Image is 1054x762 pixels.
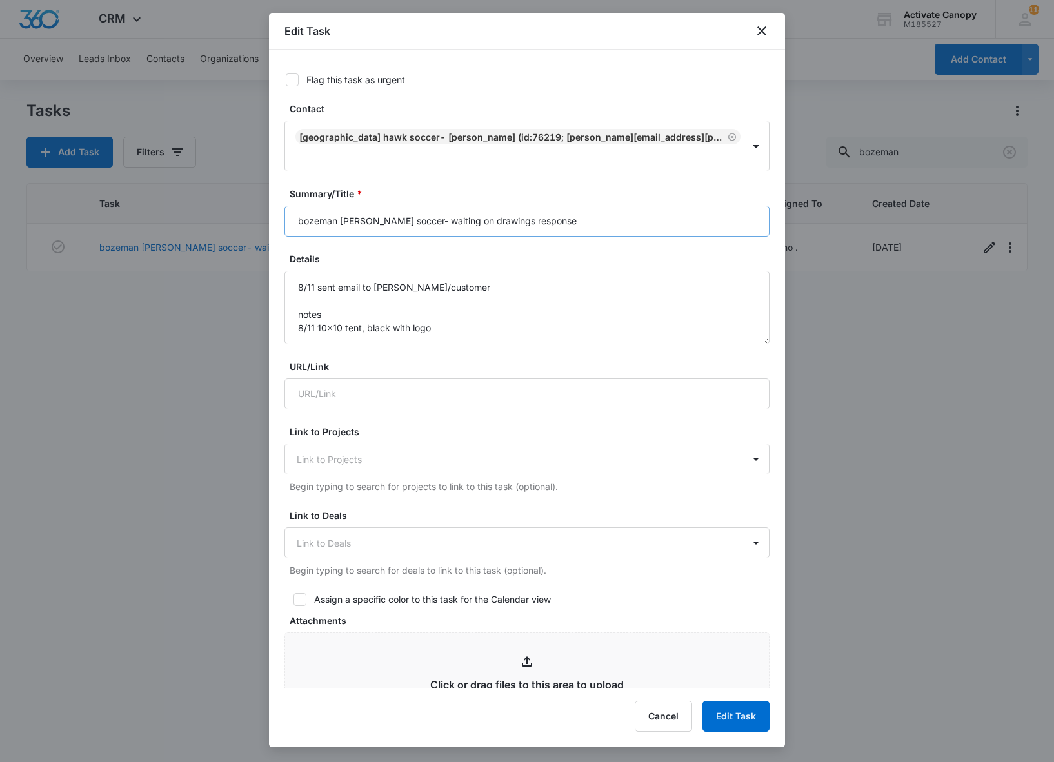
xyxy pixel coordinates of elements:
[290,187,775,200] label: Summary/Title
[290,360,775,373] label: URL/Link
[314,592,551,606] div: Assign a specific color to this task for the Calendar view
[290,480,770,493] p: Begin typing to search for projects to link to this task (optional).
[284,378,770,409] input: URL/Link
[702,701,770,732] button: Edit Task
[284,23,330,39] h1: Edit Task
[290,252,775,266] label: Details
[635,701,692,732] button: Cancel
[290,614,775,627] label: Attachments
[290,425,775,438] label: Link to Projects
[290,102,775,115] label: Contact
[290,509,775,522] label: Link to Deals
[754,23,770,39] button: close
[725,132,737,141] div: Remove Bozeman High School Hawk Soccer- Barrett Frizzell (ID:76219; barrett.frizzell@gmail.com; 8...
[284,206,770,237] input: Summary/Title
[284,271,770,344] textarea: 8/11 sent email to [PERSON_NAME]/customer notes 8/11 10x10 tent, black with logo
[306,73,405,86] div: Flag this task as urgent
[290,563,770,577] p: Begin typing to search for deals to link to this task (optional).
[299,132,725,142] div: [GEOGRAPHIC_DATA] Hawk Soccer- [PERSON_NAME] (ID:76219; [PERSON_NAME][EMAIL_ADDRESS][PERSON_NAME]...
